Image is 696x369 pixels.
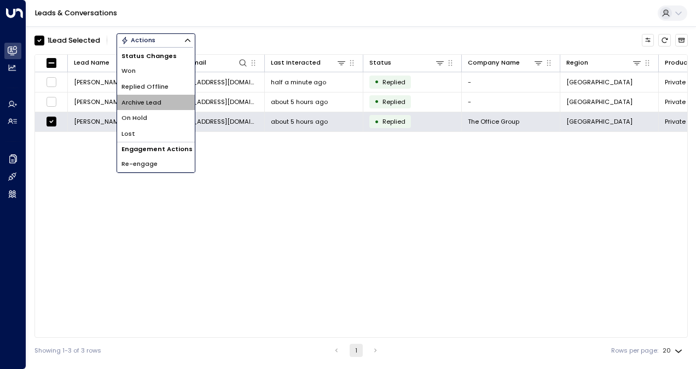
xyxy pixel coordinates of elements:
span: On Hold [121,113,147,123]
nav: pagination navigation [329,344,382,357]
div: Lead Name [74,57,109,68]
h1: Status Changes [117,49,195,63]
span: London [566,117,633,126]
span: Refresh [658,34,671,47]
span: half a minute ago [271,78,326,87]
span: Re-engage [121,159,158,169]
span: jamespinnerbbr@gmail.com [172,78,258,87]
div: Lead Name [74,57,149,68]
span: Replied [382,78,405,87]
h1: Engagement Actions [117,142,195,156]
div: Region [566,57,588,68]
div: • [374,94,379,109]
span: The Office Group [468,117,519,126]
span: London [566,97,633,106]
span: Replied Offline [121,82,169,91]
span: London [566,78,633,87]
span: Ranjit.Brainch@theofficegroup.com [172,117,258,126]
button: Archived Leads [675,34,688,47]
div: Status [369,57,391,68]
button: Customize [642,34,654,47]
span: Toggle select row [46,96,57,107]
td: - [462,72,560,91]
span: Won [121,66,136,76]
span: about 5 hours ago [271,97,328,106]
div: 20 [663,344,685,358]
div: Last Interacted [271,57,321,68]
span: Toggle select row [46,77,57,88]
div: Company Name [468,57,543,68]
div: Company Name [468,57,520,68]
div: Lead Email [172,57,248,68]
td: - [462,93,560,112]
span: ranjit brainch [74,97,124,106]
div: 1 Lead Selected [48,36,100,45]
span: Archive Lead [121,98,161,107]
div: Last Interacted [271,57,346,68]
label: Rows per page: [611,346,658,355]
div: • [374,74,379,89]
button: Actions [117,33,195,47]
span: James Pinner [74,78,124,87]
div: Actions [121,36,155,44]
span: Replied [382,117,405,126]
div: Status [369,57,445,68]
div: • [374,114,379,129]
span: Replied [382,97,405,106]
button: page 1 [350,344,363,357]
div: Product [665,57,691,68]
div: Region [566,57,642,68]
span: Toggle select row [46,116,57,127]
span: Toggle select all [46,57,57,68]
a: Leads & Conversations [35,8,117,18]
span: rkbrainch@live.co.uk [172,97,258,106]
span: Ranjit Brainch [74,117,124,126]
span: about 5 hours ago [271,117,328,126]
span: Lost [121,129,135,139]
div: Button group with a nested menu [117,33,195,47]
div: Showing 1-3 of 3 rows [34,346,101,355]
